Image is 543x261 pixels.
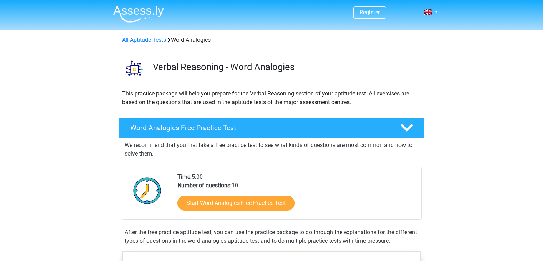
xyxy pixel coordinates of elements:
h3: Verbal Reasoning - Word Analogies [153,61,419,73]
img: word analogies [119,53,150,83]
a: Start Word Analogies Free Practice Test [177,196,295,211]
a: Word Analogies Free Practice Test [116,118,427,138]
a: All Aptitude Tests [122,36,166,43]
div: After the free practice aptitude test, you can use the practice package to go through the explana... [122,228,422,245]
b: Number of questions: [177,182,232,189]
div: 5:00 10 [172,173,421,219]
b: Time: [177,173,192,180]
a: Register [360,9,380,16]
p: This practice package will help you prepare for the Verbal Reasoning section of your aptitude tes... [122,89,421,107]
p: We recommend that you first take a free practice test to see what kinds of questions are most com... [125,141,419,158]
img: Clock [129,173,165,208]
img: Assessly [113,6,164,23]
div: Word Analogies [119,36,424,44]
h4: Word Analogies Free Practice Test [130,124,389,132]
